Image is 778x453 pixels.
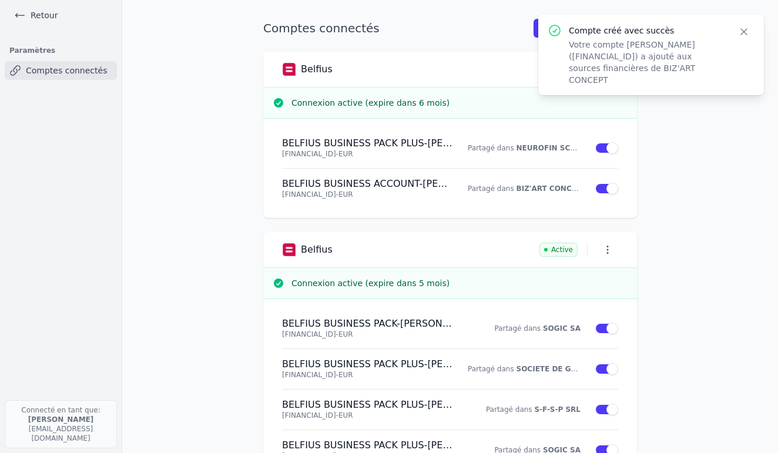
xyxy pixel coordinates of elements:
[282,358,454,370] h4: BELFIUS BUSINESS PACK PLUS - [PERSON_NAME]
[282,190,454,199] p: [FINANCIAL_ID] - EUR
[468,324,581,333] p: Partagé dans
[5,400,117,448] p: Connecté en tant que: [EMAIL_ADDRESS][DOMAIN_NAME]
[282,399,454,411] h4: BELFIUS BUSINESS PACK PLUS - [PERSON_NAME]
[301,244,333,256] h3: Belfius
[282,137,454,149] h4: BELFIUS BUSINESS PACK PLUS - [PERSON_NAME]
[569,39,724,86] p: Votre compte [PERSON_NAME] ([FINANCIAL_ID]) a ajouté aux sources financières de BIZ'ART CONCEPT
[282,411,454,420] p: [FINANCIAL_ID] - EUR
[5,42,117,59] h3: Paramètres
[282,178,454,190] h4: BELFIUS BUSINESS ACCOUNT - [PERSON_NAME]
[517,184,586,193] a: BIZ'ART CONCEPT
[534,19,637,38] a: Ajouter un compte
[282,62,296,76] img: Belfius logo
[282,439,454,451] h4: BELFIUS BUSINESS PACK PLUS - [PERSON_NAME]
[468,143,581,153] p: Partagé dans
[5,61,117,80] a: Comptes connectés
[9,7,62,24] a: Retour
[468,184,581,193] p: Partagé dans
[468,405,581,414] p: Partagé dans
[282,370,454,380] p: [FINANCIAL_ID] - EUR
[291,97,628,109] h3: Connexion active (expire dans 6 mois)
[291,277,628,289] h3: Connexion active (expire dans 5 mois)
[468,364,581,374] p: Partagé dans
[28,415,94,424] strong: [PERSON_NAME]
[282,330,454,339] p: [FINANCIAL_ID] - EUR
[301,63,333,75] h3: Belfius
[517,365,757,373] a: SOCIETE DE GESTION ET DE MOYENS POUR FIDUCIAIRES SCS
[282,318,454,330] h4: BELFIUS BUSINESS PACK - [PERSON_NAME]
[569,25,724,36] p: Compte créé avec succès
[534,405,581,414] a: S-F-S-P SRL
[263,20,380,36] h1: Comptes connectés
[539,243,578,257] span: Active
[517,144,591,152] a: NEUROFIN SCOMM
[282,149,454,159] p: [FINANCIAL_ID] - EUR
[543,324,581,333] a: SOGIC SA
[282,243,296,257] img: Belfius logo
